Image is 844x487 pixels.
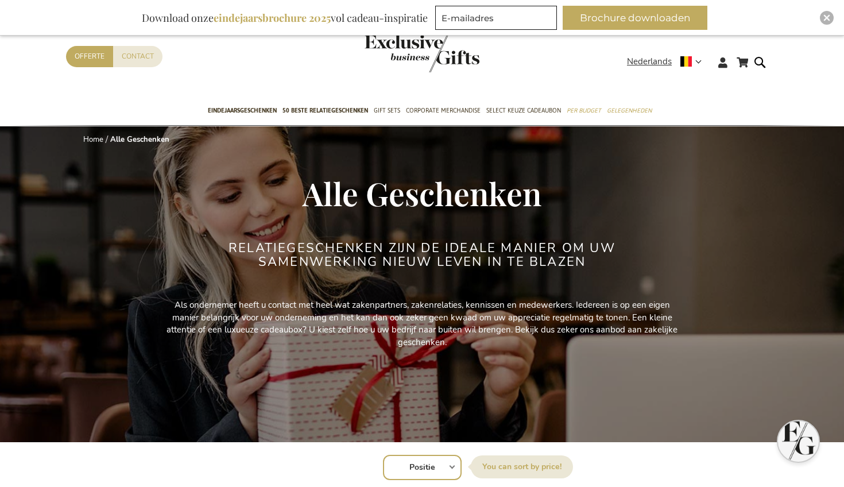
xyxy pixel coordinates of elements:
[486,105,561,117] span: Select Keuze Cadeaubon
[471,455,573,478] label: Sorteer op
[607,105,652,117] span: Gelegenheden
[110,134,169,145] strong: Alle Geschenken
[214,11,331,25] b: eindejaarsbrochure 2025
[164,299,680,349] p: Als ondernemer heeft u contact met heel wat zakenpartners, zakenrelaties, kennissen en medewerker...
[435,6,560,33] form: marketing offers and promotions
[137,6,433,30] div: Download onze vol cadeau-inspiratie
[627,55,709,68] div: Nederlands
[563,6,707,30] button: Brochure downloaden
[567,105,601,117] span: Per Budget
[435,6,557,30] input: E-mailadres
[282,105,368,117] span: 50 beste relatiegeschenken
[374,105,400,117] span: Gift Sets
[303,172,541,214] span: Alle Geschenken
[820,11,834,25] div: Close
[627,55,672,68] span: Nederlands
[83,134,103,145] a: Home
[406,105,481,117] span: Corporate Merchandise
[823,14,830,21] img: Close
[66,46,113,67] a: Offerte
[365,34,479,72] img: Exclusive Business gifts logo
[208,105,277,117] span: Eindejaarsgeschenken
[207,241,637,269] h2: Relatiegeschenken zijn de ideale manier om uw samenwerking nieuw leven in te blazen
[113,46,162,67] a: Contact
[365,34,422,72] a: store logo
